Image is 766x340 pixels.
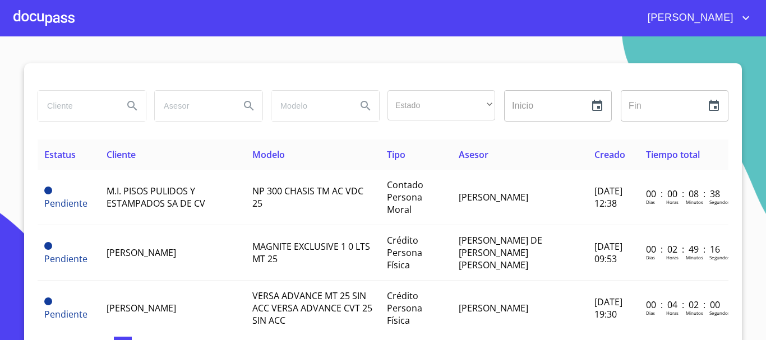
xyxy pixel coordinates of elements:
p: Dias [646,254,655,260]
span: Pendiente [44,253,87,265]
button: account of current user [639,9,753,27]
span: [PERSON_NAME] [107,302,176,314]
input: search [38,91,114,121]
p: Minutos [686,310,703,316]
span: Modelo [252,148,285,161]
span: Pendiente [44,308,87,320]
p: 00 : 00 : 08 : 38 [646,188,722,200]
span: Tipo [387,148,405,161]
span: [DATE] 09:53 [594,240,622,265]
span: Estatus [44,148,76,161]
p: Horas [666,310,679,316]
span: Pendiente [44,187,52,194]
span: Asesor [459,148,488,161]
span: Creado [594,148,625,161]
span: MAGNITE EXCLUSIVE 1 0 LTS MT 25 [252,240,370,265]
span: Contado Persona Moral [387,179,423,216]
span: [PERSON_NAME] [107,246,176,259]
input: search [271,91,348,121]
span: [DATE] 19:30 [594,296,622,320]
span: Tiempo total [646,148,700,161]
p: 00 : 04 : 02 : 00 [646,299,722,311]
span: [PERSON_NAME] [459,302,528,314]
p: Segundos [709,199,730,205]
span: Crédito Persona Física [387,234,422,271]
p: Segundos [709,310,730,316]
p: 00 : 02 : 49 : 16 [646,243,722,255]
span: Pendiente [44,242,52,250]
p: Horas [666,254,679,260]
button: Search [119,92,146,119]
button: Search [236,92,262,119]
span: Cliente [107,148,136,161]
p: Minutos [686,254,703,260]
span: [PERSON_NAME] [459,191,528,203]
span: NP 300 CHASIS TM AC VDC 25 [252,185,363,209]
p: Dias [646,310,655,316]
p: Horas [666,199,679,205]
p: Dias [646,199,655,205]
span: VERSA ADVANCE MT 25 SIN ACC VERSA ADVANCE CVT 25 SIN ACC [252,290,372,327]
input: search [155,91,231,121]
p: Segundos [709,254,730,260]
span: Pendiente [44,197,87,209]
span: Pendiente [44,297,52,305]
span: [DATE] 12:38 [594,185,622,209]
span: Crédito Persona Física [387,290,422,327]
p: Minutos [686,199,703,205]
span: [PERSON_NAME] DE [PERSON_NAME] [PERSON_NAME] [459,234,542,271]
span: M.I. PISOS PULIDOS Y ESTAMPADOS SA DE CV [107,185,205,209]
div: ​ [387,90,495,120]
span: [PERSON_NAME] [639,9,739,27]
button: Search [352,92,379,119]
